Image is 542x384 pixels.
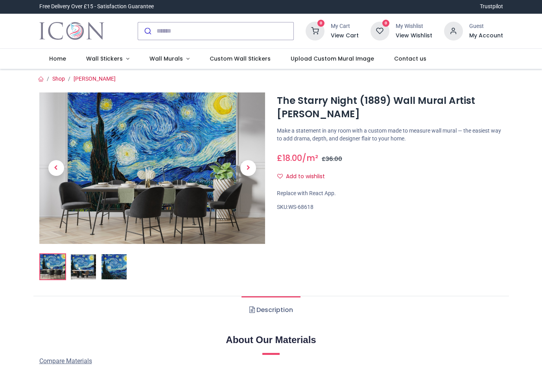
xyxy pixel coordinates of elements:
h2: About Our Materials [39,333,503,347]
a: Wall Murals [139,49,199,69]
a: Shop [52,76,65,82]
span: 36.00 [326,155,342,163]
a: Description [242,296,300,324]
button: Add to wishlistAdd to wishlist [277,170,332,183]
div: Replace with React App. [277,190,503,198]
button: Submit [138,22,157,40]
span: Previous [48,160,64,176]
a: Next [231,115,265,221]
a: 0 [371,27,389,33]
img: The Starry Night (1889) Wall Mural Artist Vincent Van Gogh [40,254,65,279]
img: WS-68618-02 [71,254,96,279]
span: £ [277,152,302,164]
p: Make a statement in any room with a custom made to measure wall mural — the easiest way to add dr... [277,127,503,142]
sup: 0 [382,20,390,27]
a: Logo of Icon Wall Stickers [39,20,104,42]
a: [PERSON_NAME] [74,76,116,82]
a: View Wishlist [396,32,432,40]
div: Guest [469,22,503,30]
span: Wall Murals [149,55,183,63]
a: Wall Stickers [76,49,140,69]
img: WS-68618-03 [101,254,127,279]
span: 18.00 [282,152,302,164]
span: Upload Custom Mural Image [291,55,374,63]
span: £ [322,155,342,163]
div: My Cart [331,22,359,30]
h1: The Starry Night (1889) Wall Mural Artist [PERSON_NAME] [277,94,503,121]
div: SKU: [277,203,503,211]
a: Trustpilot [480,3,503,11]
span: /m² [302,152,318,164]
a: My Account [469,32,503,40]
a: View Cart [331,32,359,40]
img: Icon Wall Stickers [39,20,104,42]
sup: 0 [317,20,325,27]
span: Wall Stickers [86,55,123,63]
img: The Starry Night (1889) Wall Mural Artist Vincent Van Gogh [39,92,265,244]
span: Compare Materials [39,357,92,365]
a: 0 [306,27,324,33]
div: My Wishlist [396,22,432,30]
div: Free Delivery Over £15 - Satisfaction Guarantee [39,3,154,11]
i: Add to wishlist [277,174,283,179]
span: Next [240,160,256,176]
a: Previous [39,115,73,221]
span: Home [49,55,66,63]
span: Custom Wall Stickers [210,55,271,63]
span: WS-68618 [288,204,313,210]
span: Contact us [394,55,426,63]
